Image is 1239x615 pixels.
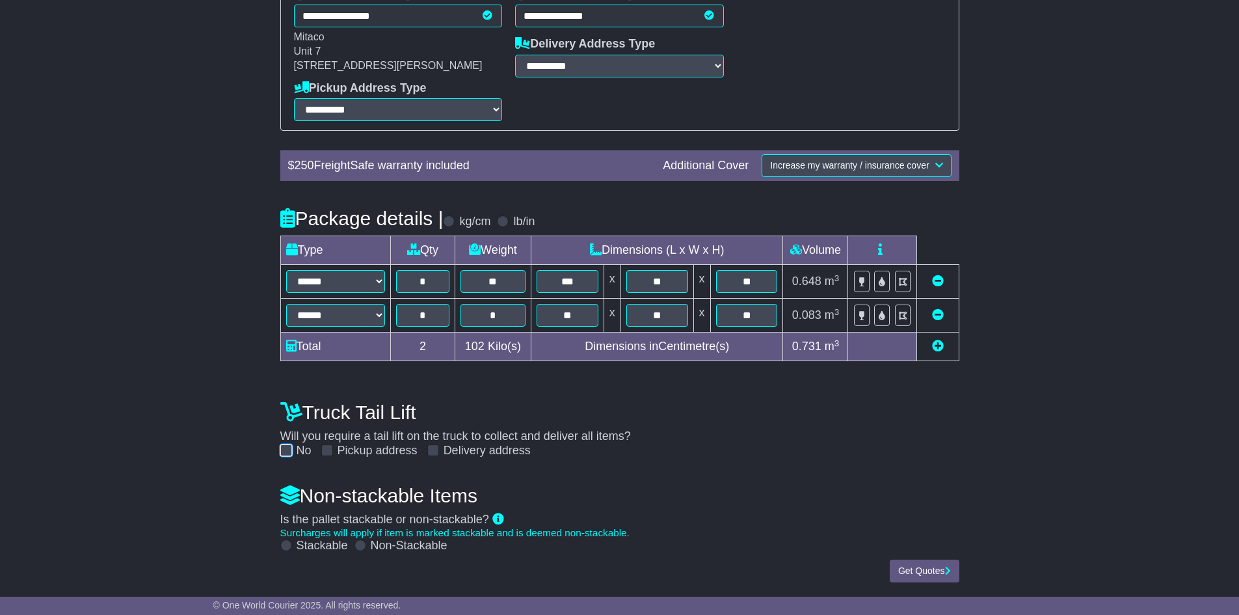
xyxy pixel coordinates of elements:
label: Delivery address [444,444,531,458]
span: m [825,308,840,321]
sup: 3 [834,307,840,317]
td: Kilo(s) [455,333,531,361]
label: Pickup Address Type [294,81,427,96]
td: Dimensions in Centimetre(s) [531,333,783,361]
label: No [297,444,312,458]
span: Increase my warranty / insurance cover [770,160,929,171]
label: Stackable [297,539,348,553]
td: x [693,299,710,333]
button: Get Quotes [890,560,959,582]
sup: 3 [834,338,840,348]
div: Surcharges will apply if item is marked stackable and is deemed non-stackable. [280,527,959,539]
span: m [825,340,840,353]
span: 0.648 [792,275,821,288]
div: $ FreightSafe warranty included [282,159,657,173]
td: Total [280,333,390,361]
span: Unit 7 [294,46,321,57]
span: 0.731 [792,340,821,353]
td: Dimensions (L x W x H) [531,236,783,265]
sup: 3 [834,273,840,283]
h4: Package details | [280,208,444,229]
td: 2 [390,333,455,361]
label: Non-Stackable [371,539,447,553]
a: Remove this item [932,308,944,321]
td: Volume [783,236,848,265]
label: Delivery Address Type [515,37,655,51]
td: Qty [390,236,455,265]
h4: Truck Tail Lift [280,402,959,423]
span: Mitaco [294,31,325,42]
td: Type [280,236,390,265]
label: lb/in [513,215,535,229]
div: Will you require a tail lift on the truck to collect and deliver all items? [274,394,966,458]
span: 250 [295,159,314,172]
span: [STREET_ADDRESS][PERSON_NAME] [294,60,483,71]
span: Is the pallet stackable or non-stackable? [280,513,489,526]
span: 0.083 [792,308,821,321]
h4: Non-stackable Items [280,485,959,506]
button: Increase my warranty / insurance cover [762,154,951,177]
td: Weight [455,236,531,265]
a: Remove this item [932,275,944,288]
div: Additional Cover [656,159,755,173]
a: Add new item [932,340,944,353]
td: x [604,299,620,333]
label: kg/cm [459,215,490,229]
label: Pickup address [338,444,418,458]
td: x [604,265,620,299]
span: 102 [465,340,485,353]
span: m [825,275,840,288]
span: © One World Courier 2025. All rights reserved. [213,600,401,610]
td: x [693,265,710,299]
